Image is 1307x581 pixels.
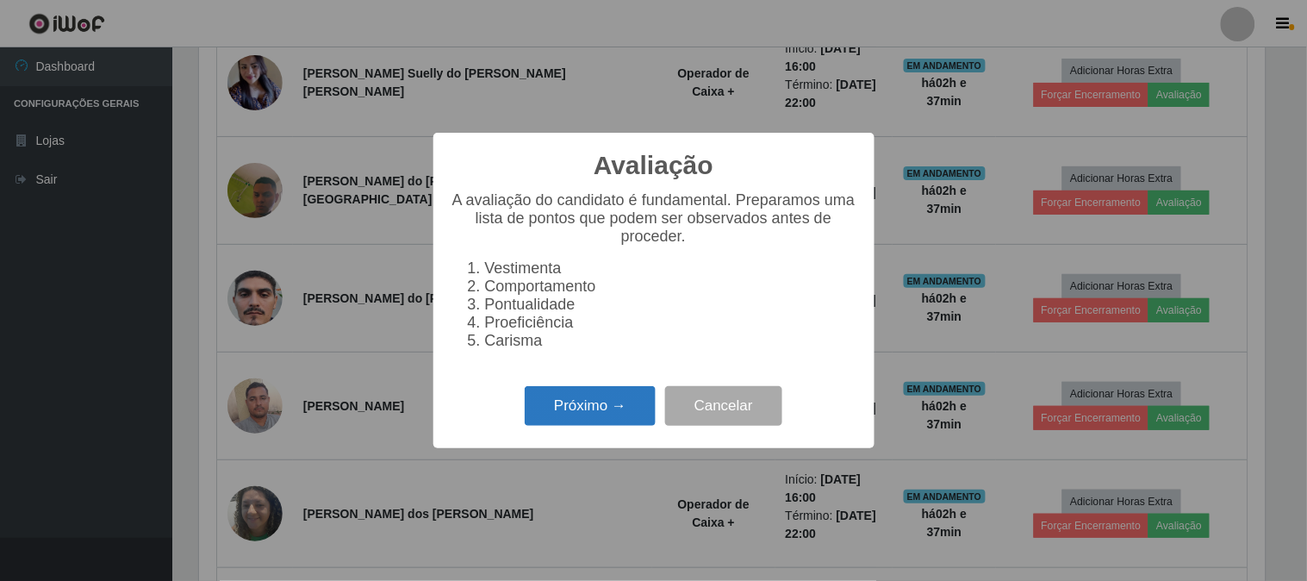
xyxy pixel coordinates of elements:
[485,314,857,332] li: Proeficiência
[594,150,713,181] h2: Avaliação
[665,386,782,427] button: Cancelar
[525,386,656,427] button: Próximo →
[485,278,857,296] li: Comportamento
[485,296,857,314] li: Pontualidade
[485,259,857,278] li: Vestimenta
[485,332,857,350] li: Carisma
[451,191,857,246] p: A avaliação do candidato é fundamental. Preparamos uma lista de pontos que podem ser observados a...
